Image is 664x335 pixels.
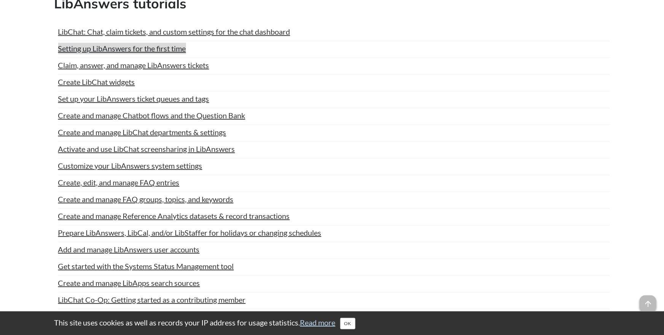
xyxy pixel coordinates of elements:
a: Read more [300,318,336,327]
a: arrow_upward [640,296,656,305]
a: Create, edit, and manage FAQ entries [58,177,180,188]
a: LibChat: Chat, claim tickets, and custom settings for the chat dashboard [58,26,290,37]
a: Claim, answer, and manage LibAnswers tickets [58,59,209,71]
button: Close [340,318,355,329]
a: Prepare LibAnswers, LibCal, and/or LibStaffer for holidays or changing schedules [58,227,322,238]
a: Set up your LibAnswers ticket queues and tags [58,93,209,104]
a: Create and manage LibChat departments & settings [58,126,226,138]
a: Create and manage Chatbot flows and the Question Bank [58,110,245,121]
a: Customize your LibAnswers account settings [58,311,205,322]
span: arrow_upward [640,295,656,312]
a: Create and manage Reference Analytics datasets & record transactions [58,210,290,222]
a: Create and manage LibApps search sources [58,277,200,289]
a: Get started with the Systems Status Management tool [58,260,234,272]
div: This site uses cookies as well as records your IP address for usage statistics. [47,317,618,329]
a: LibChat Co-Op: Getting started as a contributing member [58,294,246,305]
a: Customize your LibAnswers system settings [58,160,202,171]
a: Activate and use LibChat screensharing in LibAnswers [58,143,235,155]
a: Create and manage FAQ groups, topics, and keywords [58,193,234,205]
a: Setting up LibAnswers for the first time [58,43,186,54]
a: Create LibChat widgets [58,76,135,88]
a: Add and manage LibAnswers user accounts [58,244,200,255]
